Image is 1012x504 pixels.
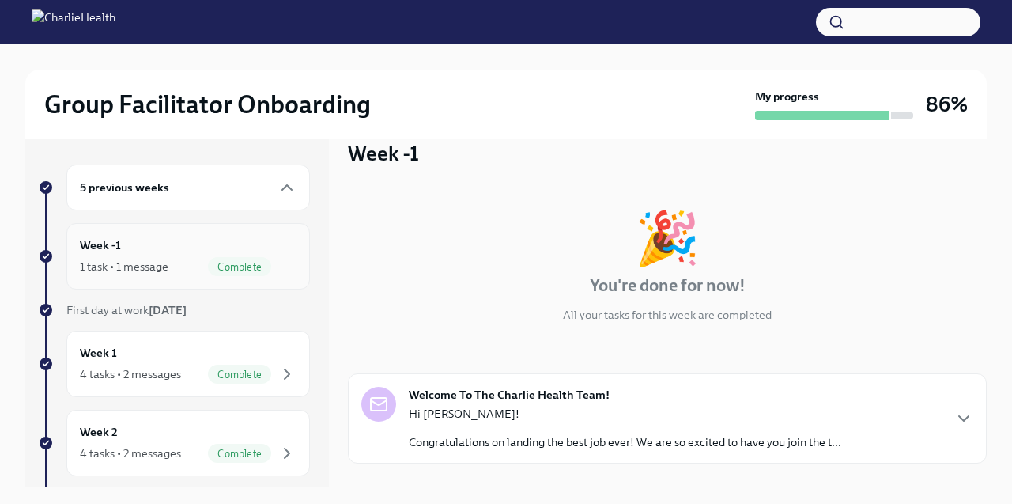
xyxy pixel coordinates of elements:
[149,303,187,317] strong: [DATE]
[208,261,271,273] span: Complete
[590,274,746,297] h4: You're done for now!
[80,259,168,275] div: 1 task • 1 message
[38,302,310,318] a: First day at work[DATE]
[755,89,819,104] strong: My progress
[38,331,310,397] a: Week 14 tasks • 2 messagesComplete
[926,90,968,119] h3: 86%
[38,410,310,476] a: Week 24 tasks • 2 messagesComplete
[635,212,700,264] div: 🎉
[409,387,610,403] strong: Welcome To The Charlie Health Team!
[208,369,271,381] span: Complete
[80,366,181,382] div: 4 tasks • 2 messages
[208,448,271,460] span: Complete
[66,165,310,210] div: 5 previous weeks
[348,139,419,168] h3: Week -1
[409,434,841,450] p: Congratulations on landing the best job ever! We are so excited to have you join the t...
[80,179,169,196] h6: 5 previous weeks
[563,307,772,323] p: All your tasks for this week are completed
[409,406,841,422] p: Hi [PERSON_NAME]!
[32,9,115,35] img: CharlieHealth
[80,445,181,461] div: 4 tasks • 2 messages
[80,423,118,441] h6: Week 2
[66,303,187,317] span: First day at work
[80,237,121,254] h6: Week -1
[38,223,310,290] a: Week -11 task • 1 messageComplete
[80,344,117,362] h6: Week 1
[44,89,371,120] h2: Group Facilitator Onboarding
